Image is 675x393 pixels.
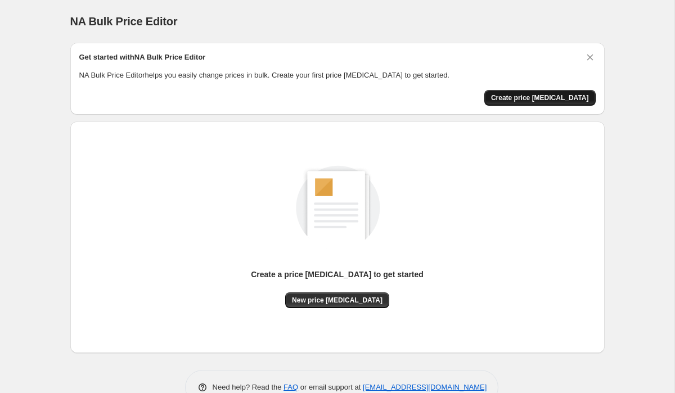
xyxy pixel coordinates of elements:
a: [EMAIL_ADDRESS][DOMAIN_NAME] [363,383,487,391]
button: Create price change job [484,90,596,106]
span: New price [MEDICAL_DATA] [292,296,382,305]
p: Create a price [MEDICAL_DATA] to get started [251,269,424,280]
span: or email support at [298,383,363,391]
span: Create price [MEDICAL_DATA] [491,93,589,102]
span: Need help? Read the [213,383,284,391]
span: NA Bulk Price Editor [70,15,178,28]
button: Dismiss card [584,52,596,63]
h2: Get started with NA Bulk Price Editor [79,52,206,63]
p: NA Bulk Price Editor helps you easily change prices in bulk. Create your first price [MEDICAL_DAT... [79,70,596,81]
button: New price [MEDICAL_DATA] [285,292,389,308]
a: FAQ [283,383,298,391]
